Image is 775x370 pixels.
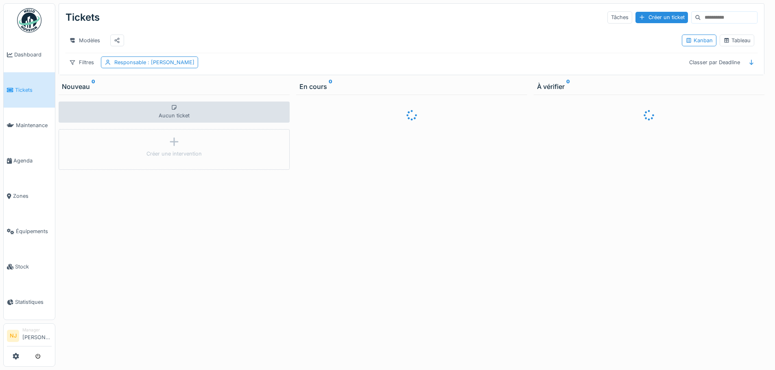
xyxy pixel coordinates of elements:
div: Kanban [685,37,713,44]
li: NJ [7,330,19,342]
a: Maintenance [4,108,55,143]
div: Tâches [607,11,632,23]
div: Aucun ticket [59,102,290,123]
div: Créer un ticket [635,12,688,23]
a: NJ Manager[PERSON_NAME] [7,327,52,346]
a: Zones [4,178,55,214]
span: Statistiques [15,298,52,306]
span: Tickets [15,86,52,94]
a: Équipements [4,214,55,249]
span: Dashboard [14,51,52,58]
div: Créer une intervention [146,150,202,158]
sup: 0 [566,82,570,91]
a: Tickets [4,72,55,108]
span: Équipements [16,227,52,235]
a: Agenda [4,143,55,178]
div: Tableau [723,37,751,44]
a: Statistiques [4,284,55,320]
div: Manager [22,327,52,333]
a: Stock [4,249,55,284]
div: En cours [299,82,524,91]
div: Responsable [114,58,194,66]
span: : [PERSON_NAME] [146,59,194,65]
div: Filtres [65,56,98,68]
span: Stock [15,263,52,270]
span: Zones [13,192,52,200]
span: Maintenance [16,121,52,129]
div: À vérifier [537,82,762,91]
sup: 0 [329,82,332,91]
li: [PERSON_NAME] [22,327,52,344]
sup: 0 [92,82,95,91]
span: Agenda [13,157,52,164]
div: Tickets [65,7,100,28]
div: Modèles [65,35,104,46]
div: Nouveau [62,82,286,91]
div: Classer par Deadline [685,56,744,68]
a: Dashboard [4,37,55,72]
img: Badge_color-CXgf-gQk.svg [17,8,41,32]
